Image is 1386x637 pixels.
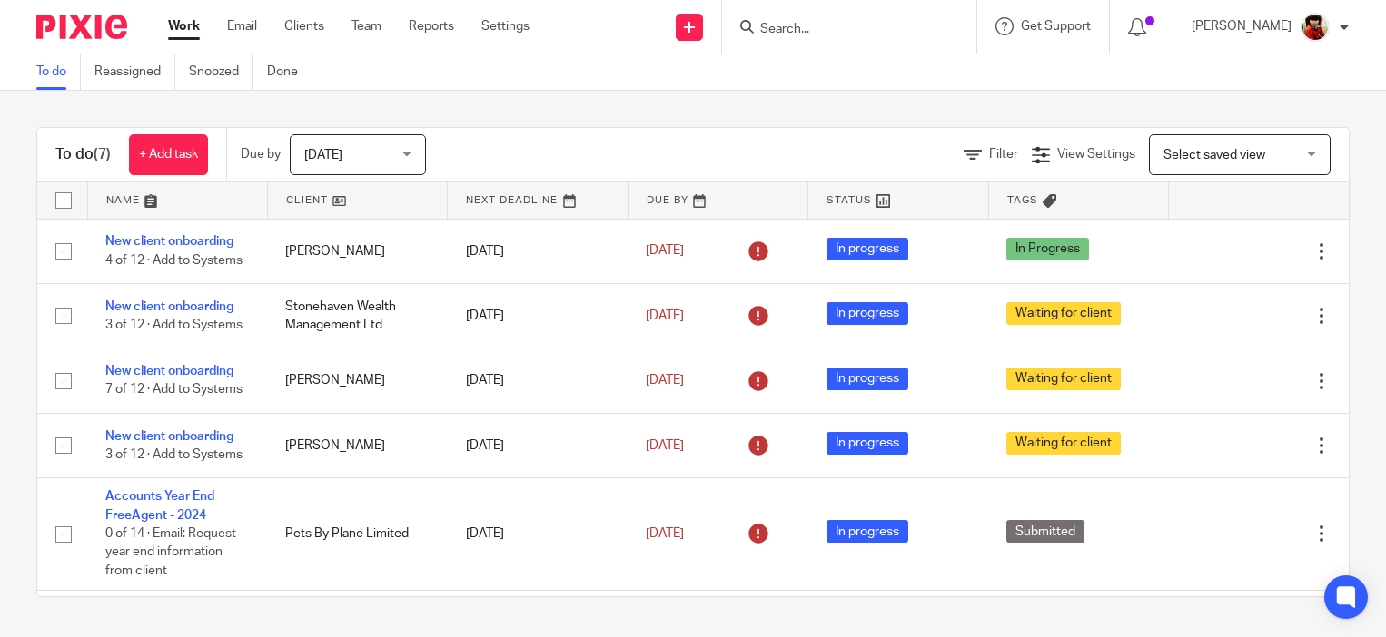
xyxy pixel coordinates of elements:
[267,348,447,413] td: [PERSON_NAME]
[105,235,233,248] a: New client onboarding
[105,448,243,461] span: 3 of 12 · Add to Systems
[646,245,684,258] span: [DATE]
[646,374,684,387] span: [DATE]
[129,134,208,175] a: + Add task
[827,302,908,325] span: In progress
[758,22,922,38] input: Search
[1192,17,1292,35] p: [PERSON_NAME]
[827,367,908,390] span: In progress
[646,527,684,540] span: [DATE]
[1006,432,1121,455] span: Waiting for client
[168,17,200,35] a: Work
[267,478,447,590] td: Pets By Plane Limited
[267,413,447,477] td: [PERSON_NAME]
[267,219,447,283] td: [PERSON_NAME]
[1006,367,1121,390] span: Waiting for client
[105,527,236,577] span: 0 of 14 · Email: Request year end information from client
[105,300,233,313] a: New client onboarding
[827,520,908,543] span: In progress
[227,17,257,35] a: Email
[1006,238,1089,260] span: In Progress
[241,145,281,163] p: Due by
[189,54,253,90] a: Snoozed
[105,365,233,377] a: New client onboarding
[448,219,628,283] td: [DATE]
[827,432,908,455] span: In progress
[448,283,628,348] td: [DATE]
[55,145,111,164] h1: To do
[1163,149,1265,162] span: Select saved view
[646,439,684,452] span: [DATE]
[481,17,530,35] a: Settings
[1006,520,1084,543] span: Submitted
[304,149,342,162] span: [DATE]
[1021,20,1091,33] span: Get Support
[448,348,628,413] td: [DATE]
[827,238,908,260] span: In progress
[448,413,628,477] td: [DATE]
[94,147,111,162] span: (7)
[1006,302,1121,325] span: Waiting for client
[351,17,381,35] a: Team
[448,478,628,590] td: [DATE]
[1007,195,1038,205] span: Tags
[105,430,233,443] a: New client onboarding
[94,54,175,90] a: Reassigned
[105,254,243,267] span: 4 of 12 · Add to Systems
[409,17,454,35] a: Reports
[267,54,312,90] a: Done
[1057,148,1135,161] span: View Settings
[646,309,684,322] span: [DATE]
[105,384,243,397] span: 7 of 12 · Add to Systems
[105,490,214,521] a: Accounts Year End FreeAgent - 2024
[1301,13,1330,42] img: Phil%20Baby%20pictures%20(3).JPG
[284,17,324,35] a: Clients
[105,318,243,331] span: 3 of 12 · Add to Systems
[989,148,1018,161] span: Filter
[36,54,81,90] a: To do
[267,283,447,348] td: Stonehaven Wealth Management Ltd
[36,15,127,39] img: Pixie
